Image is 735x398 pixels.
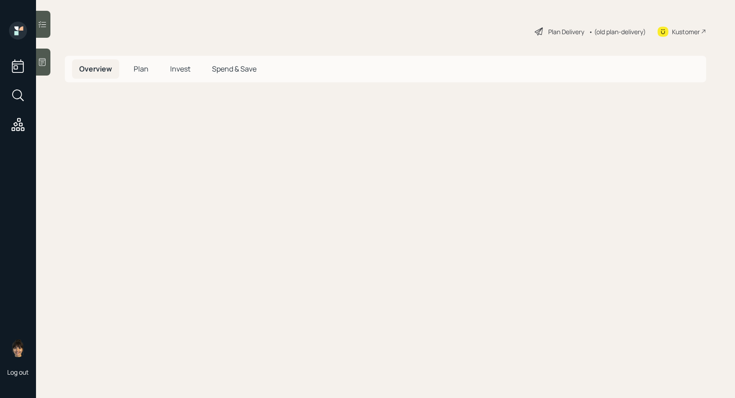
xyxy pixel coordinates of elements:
span: Invest [170,64,190,74]
div: • (old plan-delivery) [589,27,646,36]
span: Overview [79,64,112,74]
span: Spend & Save [212,64,257,74]
img: treva-nostdahl-headshot.png [9,339,27,357]
span: Plan [134,64,149,74]
div: Kustomer [672,27,700,36]
div: Log out [7,368,29,376]
div: Plan Delivery [548,27,584,36]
